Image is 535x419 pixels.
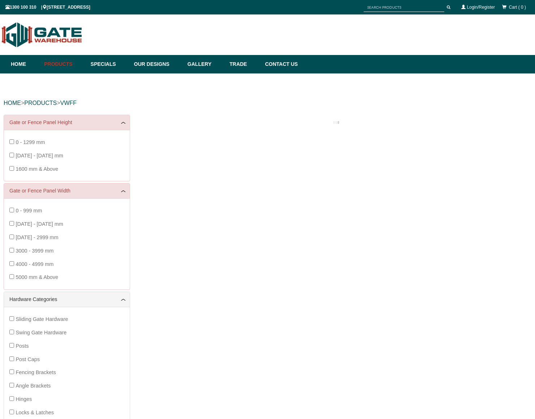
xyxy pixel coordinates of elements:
[16,261,54,267] span: 4000 - 4999 mm
[16,139,45,145] span: 0 - 1299 mm
[9,296,124,303] a: Hardware Categories
[9,187,124,195] a: Gate or Fence Panel Width
[333,120,339,124] img: please_wait.gif
[16,396,32,402] span: Hinges
[467,5,495,10] a: Login/Register
[60,100,76,106] a: vwff
[16,369,56,375] span: Fencing Brackets
[130,55,184,73] a: Our Designs
[16,153,63,158] span: [DATE] - [DATE] mm
[261,55,298,73] a: Contact Us
[40,55,87,73] a: Products
[11,55,40,73] a: Home
[16,248,54,254] span: 3000 - 3999 mm
[16,208,42,213] span: 0 - 999 mm
[16,166,58,172] span: 1600 mm & Above
[16,383,51,389] span: Angle Brackets
[87,55,130,73] a: Specials
[4,92,531,115] div: > >
[16,316,68,322] span: Sliding Gate Hardware
[226,55,261,73] a: Trade
[16,274,58,280] span: 5000 mm & Above
[5,5,90,10] span: 1300 100 310 | [STREET_ADDRESS]
[9,119,124,126] a: Gate or Fence Panel Height
[4,100,21,106] a: HOME
[16,343,29,349] span: Posts
[16,356,39,362] span: Post Caps
[24,100,57,106] a: PRODUCTS
[16,221,63,227] span: [DATE] - [DATE] mm
[16,410,54,415] span: Locks & Latches
[509,5,526,10] span: Cart ( 0 )
[364,3,444,12] input: SEARCH PRODUCTS
[16,234,58,240] span: [DATE] - 2999 mm
[16,330,67,335] span: Swing Gate Hardware
[184,55,226,73] a: Gallery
